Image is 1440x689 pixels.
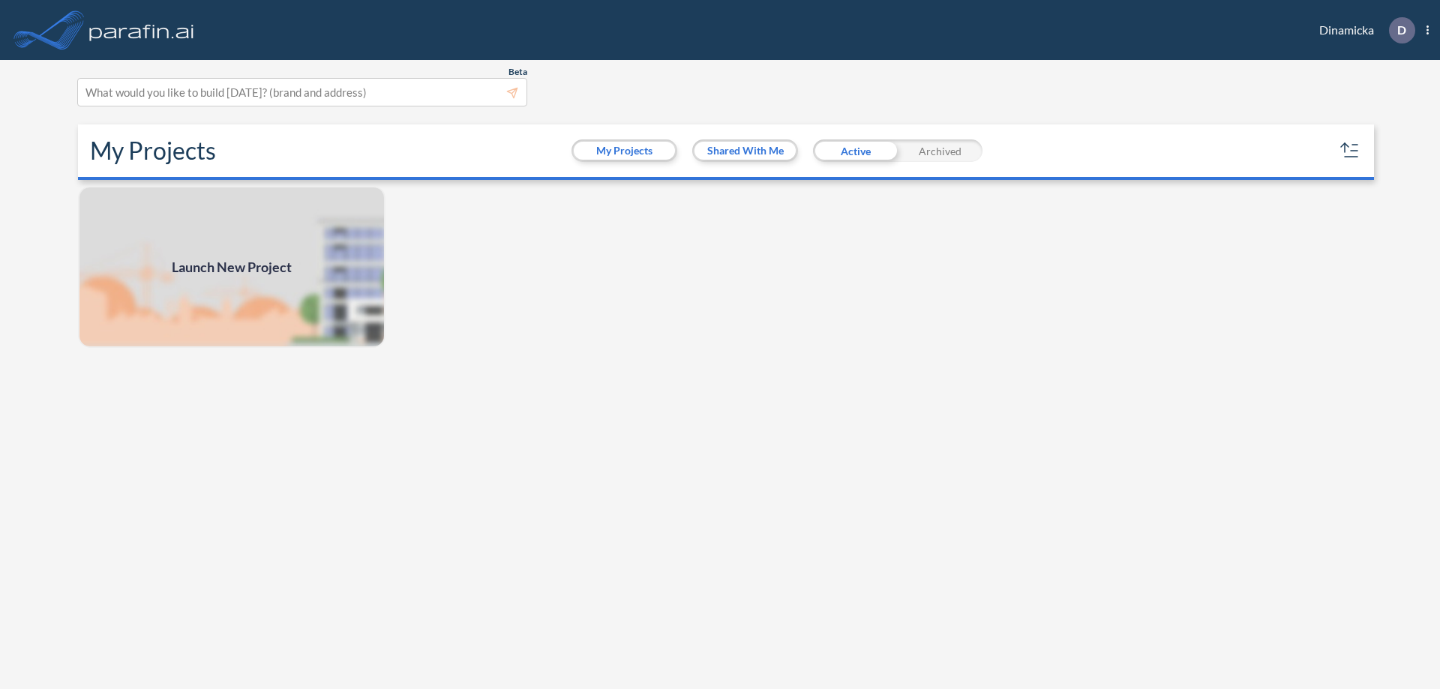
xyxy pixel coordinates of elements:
[86,15,197,45] img: logo
[813,139,898,162] div: Active
[78,186,385,348] img: add
[898,139,982,162] div: Archived
[1338,139,1362,163] button: sort
[1297,17,1429,43] div: Dinamicka
[90,136,216,165] h2: My Projects
[78,186,385,348] a: Launch New Project
[1397,23,1406,37] p: D
[172,257,292,277] span: Launch New Project
[508,66,527,78] span: Beta
[574,142,675,160] button: My Projects
[694,142,796,160] button: Shared With Me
